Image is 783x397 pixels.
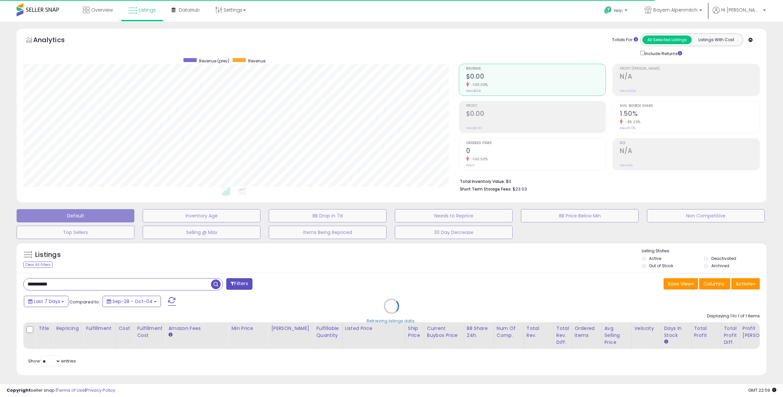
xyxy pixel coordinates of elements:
span: Revenue [248,58,265,64]
small: -100.00% [469,82,488,87]
span: Overview [91,7,113,13]
span: Revenue (prev) [199,58,229,64]
div: seller snap | | [7,387,115,394]
span: Profit [466,104,606,108]
span: 2025-10-12 22:59 GMT [748,387,776,393]
b: Short Term Storage Fees: [460,186,512,192]
h2: $0.00 [466,110,606,119]
button: Selling @ Max [143,226,260,239]
small: Prev: N/A [620,163,633,167]
a: Privacy Policy [86,387,115,393]
span: Hi [PERSON_NAME] [721,7,761,13]
a: Terms of Use [57,387,85,393]
span: ROI [620,141,759,145]
a: Help [599,1,634,22]
span: Listings [139,7,156,13]
span: $23.03 [513,186,527,192]
button: BB Drop in 7d [269,209,387,222]
button: Items Being Repriced [269,226,387,239]
span: Ordered Items [466,141,606,145]
h2: 1.50% [620,110,759,119]
small: Prev: 0.00% [620,89,636,93]
strong: Copyright [7,387,31,393]
button: BB Price Below Min [521,209,639,222]
button: Non Competitive [647,209,765,222]
small: Prev: 1 [466,163,474,167]
li: $0 [460,177,755,185]
div: Totals For [612,37,638,43]
b: Total Inventory Value: [460,179,505,184]
button: Top Sellers [17,226,134,239]
span: Profit [PERSON_NAME] [620,67,759,71]
h2: $0.00 [466,73,606,82]
button: 30 Day Decrease [395,226,513,239]
i: Get Help [604,6,612,14]
small: Prev: $0.00 [466,126,482,130]
div: Retrieving listings data.. [367,318,416,324]
h2: N/A [620,73,759,82]
span: DataHub [179,7,200,13]
small: -100.00% [469,157,488,162]
button: Needs to Reprice [395,209,513,222]
div: Include Returns [635,49,690,57]
h5: Analytics [33,35,78,46]
button: All Selected Listings [642,36,692,44]
h2: 0 [466,147,606,156]
button: Inventory Age [143,209,260,222]
a: Hi [PERSON_NAME] [713,7,766,22]
h2: N/A [620,147,759,156]
span: Avg. Buybox Share [620,104,759,108]
span: Help [614,8,623,13]
span: Bayern Alpenmilch [653,7,697,13]
small: Prev: 10.17% [620,126,635,130]
span: Revenue [466,67,606,71]
button: Default [17,209,134,222]
small: -85.25% [623,119,641,124]
small: Prev: $229 [466,89,481,93]
button: Listings With Cost [691,36,741,44]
